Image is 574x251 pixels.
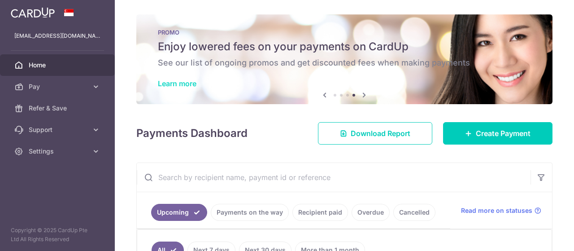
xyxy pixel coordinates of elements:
span: Support [29,125,88,134]
p: [EMAIL_ADDRESS][DOMAIN_NAME] [14,31,100,40]
a: Upcoming [151,204,207,221]
h4: Payments Dashboard [136,125,248,141]
span: Settings [29,147,88,156]
span: Home [29,61,88,70]
span: Create Payment [476,128,531,139]
a: Read more on statuses [461,206,541,215]
img: Latest Promos banner [136,14,552,104]
a: Overdue [352,204,390,221]
span: Pay [29,82,88,91]
span: Read more on statuses [461,206,532,215]
span: Download Report [351,128,410,139]
p: PROMO [158,29,531,36]
h5: Enjoy lowered fees on your payments on CardUp [158,40,531,54]
a: Download Report [318,122,432,145]
h6: See our list of ongoing promos and get discounted fees when making payments [158,57,531,68]
a: Cancelled [393,204,435,221]
a: Learn more [158,79,196,88]
a: Create Payment [443,122,552,145]
span: Refer & Save [29,104,88,113]
img: CardUp [11,7,55,18]
input: Search by recipient name, payment id or reference [137,163,531,192]
a: Payments on the way [211,204,289,221]
a: Recipient paid [292,204,348,221]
